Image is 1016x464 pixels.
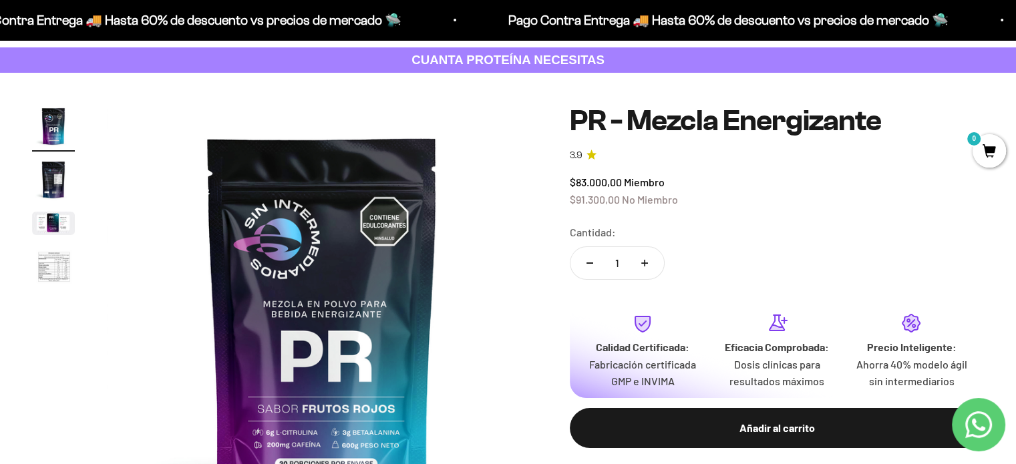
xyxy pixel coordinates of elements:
button: Ir al artículo 2 [32,158,75,205]
span: Miembro [624,176,665,188]
button: Reducir cantidad [570,247,609,279]
div: Añadir al carrito [597,419,957,437]
img: PR - Mezcla Energizante [32,246,75,290]
img: PR - Mezcla Energizante [32,158,75,201]
h1: PR - Mezcla Energizante [570,105,984,137]
strong: CUANTA PROTEÍNA NECESITAS [411,53,605,67]
button: Ir al artículo 3 [32,212,75,239]
span: No Miembro [622,193,678,206]
strong: Calidad Certificada: [596,340,689,353]
span: 3.9 [570,148,582,163]
p: Fabricación certificada GMP e INVIMA [586,356,699,390]
label: Cantidad: [570,224,616,241]
strong: Eficacia Comprobada: [725,340,829,353]
strong: Precio Inteligente: [866,340,956,353]
img: PR - Mezcla Energizante [32,105,75,148]
button: Ir al artículo 4 [32,246,75,294]
mark: 0 [966,131,982,147]
img: PR - Mezcla Energizante [32,212,75,235]
span: $83.000,00 [570,176,622,188]
button: Ir al artículo 1 [32,105,75,152]
button: Añadir al carrito [570,408,984,448]
span: $91.300,00 [570,193,620,206]
button: Aumentar cantidad [625,247,664,279]
a: 0 [973,145,1006,160]
p: Dosis clínicas para resultados máximos [721,356,834,390]
p: Pago Contra Entrega 🚚 Hasta 60% de descuento vs precios de mercado 🛸 [506,9,947,31]
p: Ahorra 40% modelo ágil sin intermediarios [855,356,968,390]
a: 3.93.9 de 5.0 estrellas [570,148,984,163]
